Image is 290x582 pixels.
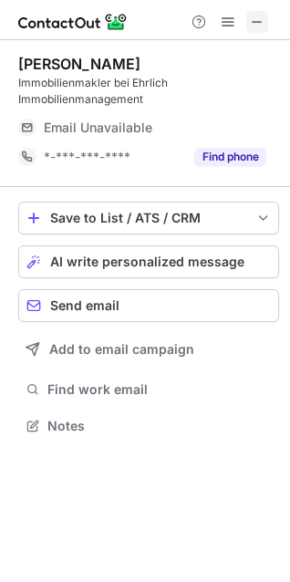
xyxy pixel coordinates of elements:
[47,418,272,434] span: Notes
[50,255,244,269] span: AI write personalized message
[18,11,128,33] img: ContactOut v5.3.10
[18,289,279,322] button: Send email
[47,381,272,398] span: Find work email
[18,413,279,439] button: Notes
[194,148,266,166] button: Reveal Button
[44,120,152,136] span: Email Unavailable
[50,298,119,313] span: Send email
[18,55,140,73] div: [PERSON_NAME]
[18,245,279,278] button: AI write personalized message
[18,333,279,366] button: Add to email campaign
[49,342,194,357] span: Add to email campaign
[50,211,247,225] div: Save to List / ATS / CRM
[18,202,279,234] button: save-profile-one-click
[18,75,279,108] div: Immobilienmakler bei Ehrlich Immobilienmanagement
[18,377,279,402] button: Find work email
